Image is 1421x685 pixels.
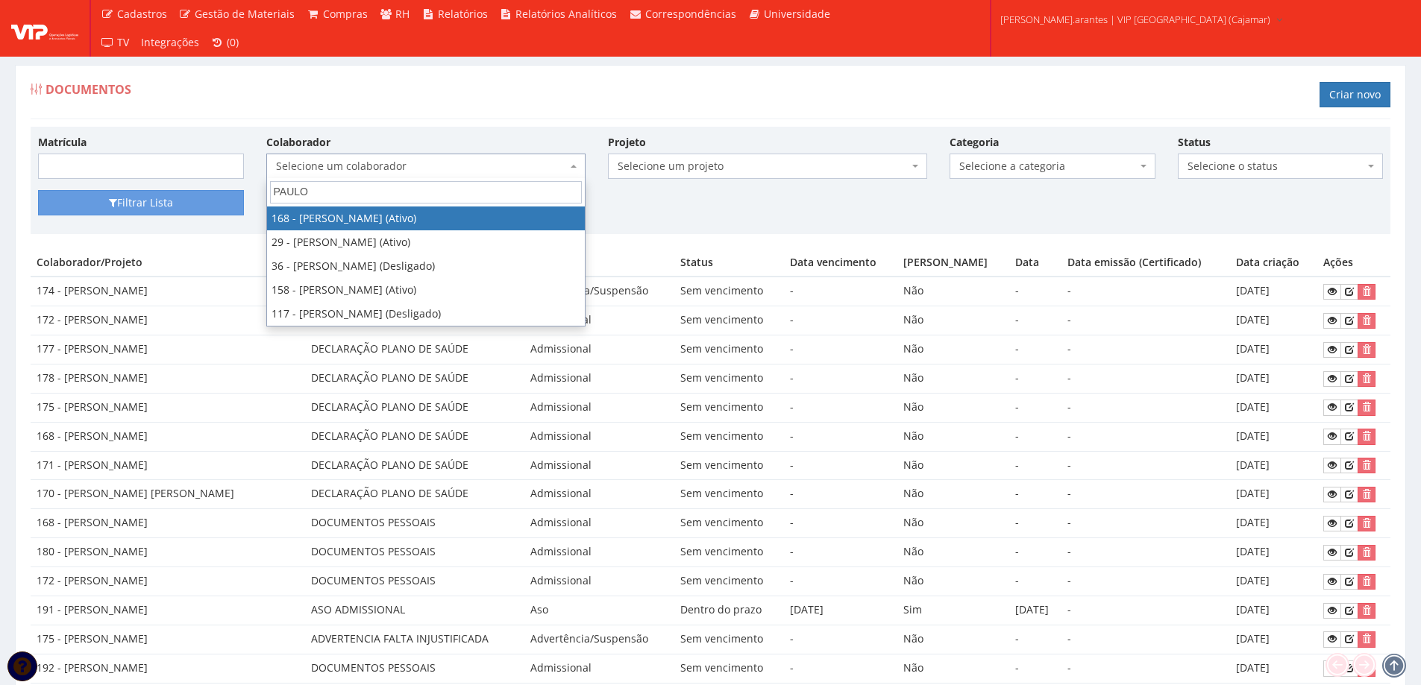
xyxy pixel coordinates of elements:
[950,154,1155,179] span: Selecione a categoria
[784,654,898,683] td: -
[267,230,585,254] li: 29 - [PERSON_NAME] (Ativo)
[1009,422,1062,451] td: -
[31,538,305,567] td: 180 - [PERSON_NAME]
[1009,480,1062,509] td: -
[227,35,239,49] span: (0)
[897,451,1008,480] td: Não
[674,451,784,480] td: Sem vencimento
[117,7,167,21] span: Cadastros
[1009,509,1062,538] td: -
[305,567,524,596] td: DOCUMENTOS PESSOAIS
[784,451,898,480] td: -
[674,654,784,683] td: Sem vencimento
[674,335,784,364] td: Sem vencimento
[1009,538,1062,567] td: -
[1230,393,1317,422] td: [DATE]
[897,393,1008,422] td: Não
[1009,451,1062,480] td: -
[276,159,567,174] span: Selecione um colaborador
[1230,596,1317,625] td: [DATE]
[305,335,524,364] td: DECLARAÇÃO PLANO DE SAÚDE
[897,335,1008,364] td: Não
[1061,567,1230,596] td: -
[1188,159,1365,174] span: Selecione o status
[1230,335,1317,364] td: [DATE]
[1009,277,1062,306] td: -
[784,422,898,451] td: -
[524,567,674,596] td: Admissional
[784,538,898,567] td: -
[897,625,1008,654] td: Não
[323,7,368,21] span: Compras
[1009,306,1062,335] td: -
[95,28,135,57] a: TV
[897,306,1008,335] td: Não
[784,625,898,654] td: -
[1230,480,1317,509] td: [DATE]
[1320,82,1390,107] a: Criar novo
[31,625,305,654] td: 175 - [PERSON_NAME]
[959,159,1137,174] span: Selecione a categoria
[267,278,585,302] li: 158 - [PERSON_NAME] (Ativo)
[1230,654,1317,683] td: [DATE]
[195,7,295,21] span: Gestão de Materiais
[1061,364,1230,393] td: -
[31,567,305,596] td: 172 - [PERSON_NAME]
[524,306,674,335] td: Admissional
[438,7,488,21] span: Relatórios
[674,364,784,393] td: Sem vencimento
[524,538,674,567] td: Admissional
[31,393,305,422] td: 175 - [PERSON_NAME]
[674,509,784,538] td: Sem vencimento
[524,422,674,451] td: Admissional
[205,28,245,57] a: (0)
[305,364,524,393] td: DECLARAÇÃO PLANO DE SAÚDE
[674,567,784,596] td: Sem vencimento
[674,538,784,567] td: Sem vencimento
[524,451,674,480] td: Admissional
[305,509,524,538] td: DOCUMENTOS PESSOAIS
[305,538,524,567] td: DOCUMENTOS PESSOAIS
[674,625,784,654] td: Sem vencimento
[305,480,524,509] td: DECLARAÇÃO PLANO DE SAÚDE
[1230,422,1317,451] td: [DATE]
[784,306,898,335] td: -
[1000,12,1270,27] span: [PERSON_NAME].arantes | VIP [GEOGRAPHIC_DATA] (Cajamar)
[1230,509,1317,538] td: [DATE]
[38,135,87,150] label: Matrícula
[897,596,1008,625] td: Sim
[784,509,898,538] td: -
[11,17,78,40] img: logo
[1230,567,1317,596] td: [DATE]
[524,249,674,277] th: Categoria
[1061,625,1230,654] td: -
[31,654,305,683] td: 192 - [PERSON_NAME]
[897,277,1008,306] td: Não
[524,625,674,654] td: Advertência/Suspensão
[305,422,524,451] td: DECLARAÇÃO PLANO DE SAÚDE
[897,480,1008,509] td: Não
[897,567,1008,596] td: Não
[1061,393,1230,422] td: -
[117,35,129,49] span: TV
[31,335,305,364] td: 177 - [PERSON_NAME]
[1061,509,1230,538] td: -
[31,306,305,335] td: 172 - [PERSON_NAME]
[1061,249,1230,277] th: Data emissão (Certificado)
[1009,249,1062,277] th: Data
[524,596,674,625] td: Aso
[31,364,305,393] td: 178 - [PERSON_NAME]
[524,364,674,393] td: Admissional
[524,654,674,683] td: Admissional
[618,159,909,174] span: Selecione um projeto
[1061,422,1230,451] td: -
[305,654,524,683] td: DOCUMENTOS PESSOAIS
[31,451,305,480] td: 171 - [PERSON_NAME]
[784,335,898,364] td: -
[1061,451,1230,480] td: -
[1061,306,1230,335] td: -
[267,302,585,326] li: 117 - [PERSON_NAME] (Desligado)
[46,81,131,98] span: Documentos
[674,249,784,277] th: Status
[31,480,305,509] td: 170 - [PERSON_NAME] [PERSON_NAME]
